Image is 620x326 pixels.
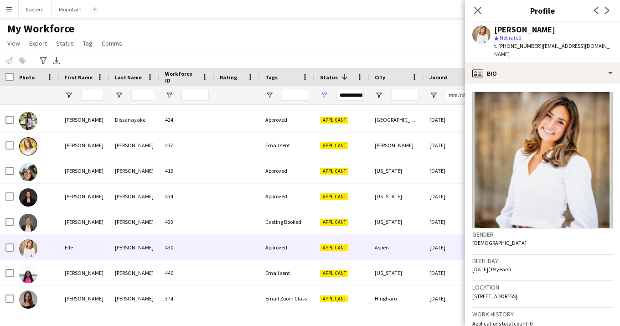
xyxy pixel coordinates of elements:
img: Julia Glennon [19,290,37,309]
input: City Filter Input [391,90,418,101]
input: First Name Filter Input [81,90,104,101]
div: [PERSON_NAME] [59,209,109,234]
button: Mountain [52,0,89,18]
div: Approved [260,158,315,183]
span: Comms [102,39,122,47]
span: Photo [19,74,35,81]
div: Casting Booked [260,209,315,234]
div: [GEOGRAPHIC_DATA] [369,107,424,132]
span: Tags [265,74,278,81]
a: Export [26,37,51,49]
span: Last Name [115,74,142,81]
button: Open Filter Menu [320,91,328,99]
span: [STREET_ADDRESS] [472,293,517,300]
div: [US_STATE] [369,158,424,183]
h3: Work history [472,310,613,318]
div: [US_STATE] [369,260,424,285]
span: My Workforce [7,22,74,36]
h3: Location [472,283,613,291]
div: Email sent [260,133,315,158]
input: Joined Filter Input [446,90,473,101]
div: 419 [160,158,214,183]
img: Crew avatar or photo [472,92,613,228]
div: [PERSON_NAME] [109,158,160,183]
span: Rating [220,74,237,81]
span: Not rated [500,34,522,41]
app-action-btn: Advanced filters [38,55,49,66]
span: Status [320,74,338,81]
a: Comms [98,37,126,49]
div: Hingham [369,286,424,311]
span: | [EMAIL_ADDRESS][DOMAIN_NAME] [494,42,610,57]
span: View [7,39,20,47]
div: Approved [260,184,315,209]
span: Joined [429,74,447,81]
span: First Name [65,74,93,81]
span: Applicant [320,117,348,124]
div: [DATE] [424,107,479,132]
div: Bio [465,62,620,84]
span: Applicant [320,270,348,277]
button: Open Filter Menu [265,91,274,99]
img: Elle Eggleston [19,239,37,258]
span: City [375,74,385,81]
div: [US_STATE] [369,209,424,234]
input: Last Name Filter Input [131,90,154,101]
div: [PERSON_NAME] [59,286,109,311]
span: Tag [83,39,93,47]
a: Status [52,37,77,49]
div: 434 [160,184,214,209]
img: Daniela Ayala [19,188,37,207]
img: Ella Rapp [19,214,37,232]
span: Applicant [320,193,348,200]
h3: Birthday [472,257,613,265]
span: [DEMOGRAPHIC_DATA] [472,239,527,246]
span: Status [56,39,74,47]
h3: Profile [465,5,620,16]
div: [DATE] [424,184,479,209]
div: [PERSON_NAME] [109,184,160,209]
div: [PERSON_NAME] [59,107,109,132]
div: [PERSON_NAME] [369,133,424,158]
div: Email Zoom Class [260,286,315,311]
img: Anna Siragusa [19,163,37,181]
button: Open Filter Menu [165,91,173,99]
div: 424 [160,107,214,132]
button: Open Filter Menu [429,91,438,99]
h3: Gender [472,230,613,238]
span: Workforce ID [165,70,198,84]
span: Applicant [320,168,348,175]
input: Workforce ID Filter Input [181,90,209,101]
div: Dissanayake [109,107,160,132]
div: Aspen [369,235,424,260]
button: Eastern [19,0,52,18]
span: Applicant [320,244,348,251]
span: t. [PHONE_NUMBER] [494,42,542,49]
span: Applicant [320,142,348,149]
button: Open Filter Menu [375,91,383,99]
span: Applicant [320,219,348,226]
span: [DATE] (19 years) [472,266,511,273]
div: 374 [160,286,214,311]
div: [DATE] [424,209,479,234]
button: Open Filter Menu [115,91,123,99]
div: [PERSON_NAME] [494,26,555,34]
img: Gabrielle Crapps [19,265,37,283]
div: [DATE] [424,286,479,311]
div: [US_STATE] [369,184,424,209]
div: Elle [59,235,109,260]
div: Approved [260,235,315,260]
div: [PERSON_NAME] [109,286,160,311]
div: [PERSON_NAME] [59,158,109,183]
div: [PERSON_NAME] [59,133,109,158]
input: Tags Filter Input [282,90,309,101]
a: View [4,37,24,49]
div: 433 [160,209,214,234]
div: [DATE] [424,260,479,285]
div: [PERSON_NAME] [109,209,160,234]
div: [DATE] [424,158,479,183]
div: [DATE] [424,133,479,158]
a: Tag [79,37,96,49]
div: Approved [260,107,315,132]
div: [DATE] [424,235,479,260]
